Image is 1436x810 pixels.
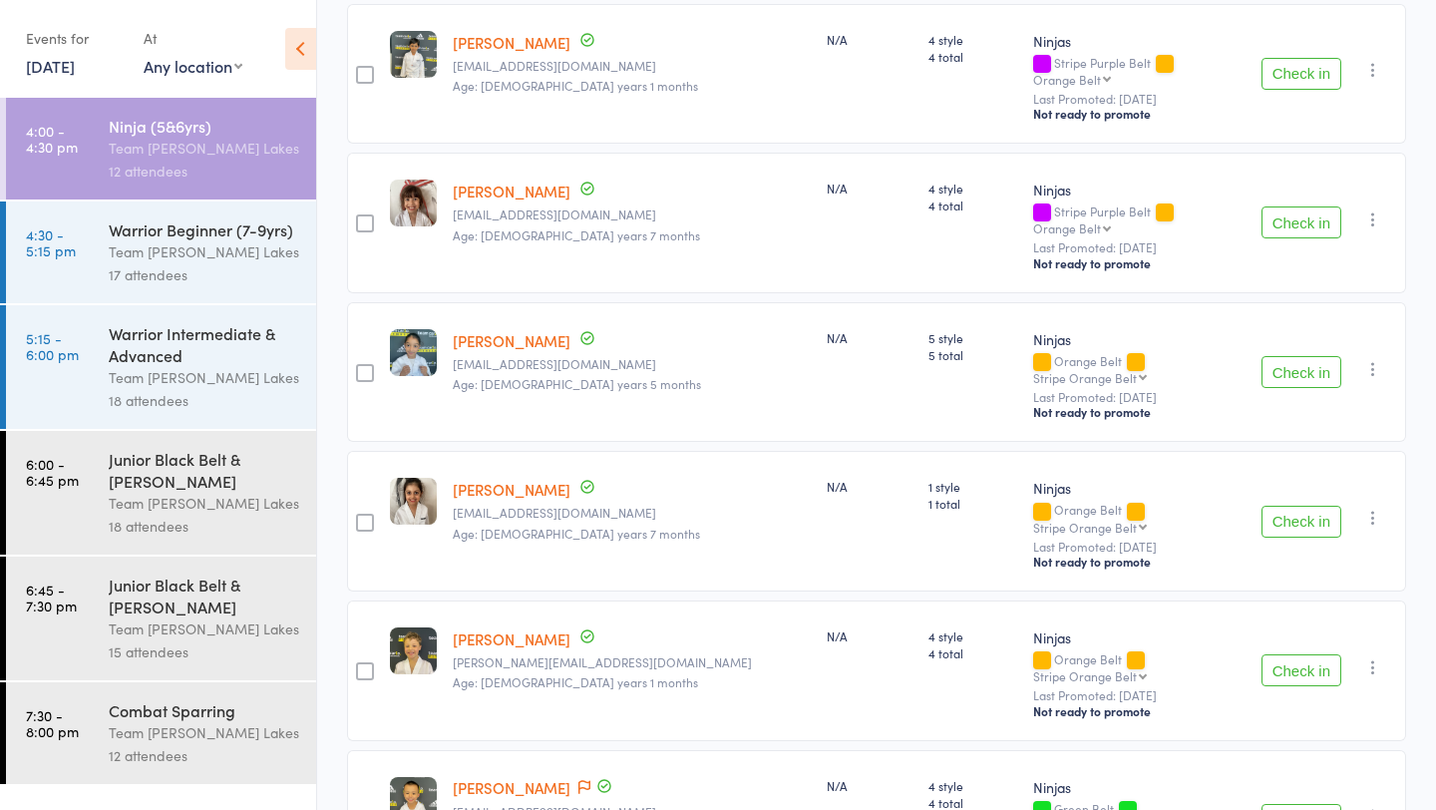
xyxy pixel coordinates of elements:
[26,55,75,77] a: [DATE]
[1033,204,1246,234] div: Stripe Purple Belt
[109,240,299,263] div: Team [PERSON_NAME] Lakes
[1033,56,1246,86] div: Stripe Purple Belt
[453,525,700,542] span: Age: [DEMOGRAPHIC_DATA] years 7 months
[109,218,299,240] div: Warrior Beginner (7-9yrs)
[1033,521,1137,534] div: Stripe Orange Belt
[1033,627,1246,647] div: Ninjas
[1033,390,1246,404] small: Last Promoted: [DATE]
[1261,356,1341,388] button: Check in
[453,357,811,371] small: hanz8@live.com.au
[109,322,299,366] div: Warrior Intermediate & Advanced
[109,492,299,515] div: Team [PERSON_NAME] Lakes
[1033,554,1246,570] div: Not ready to promote
[453,506,811,520] small: amritk92@hotmail.com
[928,31,1017,48] span: 4 style
[109,137,299,160] div: Team [PERSON_NAME] Lakes
[453,479,570,500] a: [PERSON_NAME]
[1033,404,1246,420] div: Not ready to promote
[928,495,1017,512] span: 1 total
[1261,654,1341,686] button: Check in
[928,346,1017,363] span: 5 total
[1261,58,1341,90] button: Check in
[928,48,1017,65] span: 4 total
[6,98,316,200] a: 4:00 -4:30 pmNinja (5&6yrs)Team [PERSON_NAME] Lakes12 attendees
[1033,329,1246,349] div: Ninjas
[928,777,1017,794] span: 4 style
[26,330,79,362] time: 5:15 - 6:00 pm
[453,77,698,94] span: Age: [DEMOGRAPHIC_DATA] years 1 months
[6,682,316,784] a: 7:30 -8:00 pmCombat SparringTeam [PERSON_NAME] Lakes12 attendees
[453,59,811,73] small: bagewadivi@gmail.com
[928,197,1017,213] span: 4 total
[453,207,811,221] small: helenadoeshair@gmail.com
[1261,506,1341,538] button: Check in
[6,557,316,680] a: 6:45 -7:30 pmJunior Black Belt & [PERSON_NAME]Team [PERSON_NAME] Lakes15 attendees
[453,777,570,798] a: [PERSON_NAME]
[109,448,299,492] div: Junior Black Belt & [PERSON_NAME]
[1033,221,1101,234] div: Orange Belt
[1033,255,1246,271] div: Not ready to promote
[928,180,1017,197] span: 4 style
[453,226,700,243] span: Age: [DEMOGRAPHIC_DATA] years 7 months
[453,330,570,351] a: [PERSON_NAME]
[1033,92,1246,106] small: Last Promoted: [DATE]
[6,431,316,555] a: 6:00 -6:45 pmJunior Black Belt & [PERSON_NAME]Team [PERSON_NAME] Lakes18 attendees
[928,478,1017,495] span: 1 style
[109,699,299,721] div: Combat Sparring
[109,160,299,183] div: 12 attendees
[109,574,299,617] div: Junior Black Belt & [PERSON_NAME]
[1033,240,1246,254] small: Last Promoted: [DATE]
[453,655,811,669] small: amanda.hughes888@gmail.com
[827,180,912,197] div: N/A
[453,375,701,392] span: Age: [DEMOGRAPHIC_DATA] years 5 months
[1033,703,1246,719] div: Not ready to promote
[827,627,912,644] div: N/A
[109,366,299,389] div: Team [PERSON_NAME] Lakes
[827,478,912,495] div: N/A
[109,640,299,663] div: 15 attendees
[1033,106,1246,122] div: Not ready to promote
[453,628,570,649] a: [PERSON_NAME]
[109,263,299,286] div: 17 attendees
[144,22,242,55] div: At
[1261,206,1341,238] button: Check in
[1033,73,1101,86] div: Orange Belt
[928,329,1017,346] span: 5 style
[1033,652,1246,682] div: Orange Belt
[109,744,299,767] div: 12 attendees
[109,515,299,538] div: 18 attendees
[453,673,698,690] span: Age: [DEMOGRAPHIC_DATA] years 1 months
[390,180,437,226] img: image1741670110.png
[109,389,299,412] div: 18 attendees
[1033,180,1246,200] div: Ninjas
[390,478,437,525] img: image1741670083.png
[827,329,912,346] div: N/A
[26,707,79,739] time: 7:30 - 8:00 pm
[1033,503,1246,533] div: Orange Belt
[827,31,912,48] div: N/A
[928,627,1017,644] span: 4 style
[26,456,79,488] time: 6:00 - 6:45 pm
[109,721,299,744] div: Team [PERSON_NAME] Lakes
[6,305,316,429] a: 5:15 -6:00 pmWarrior Intermediate & AdvancedTeam [PERSON_NAME] Lakes18 attendees
[390,31,437,78] img: image1742879918.png
[26,22,124,55] div: Events for
[1033,540,1246,554] small: Last Promoted: [DATE]
[26,226,76,258] time: 4:30 - 5:15 pm
[1033,478,1246,498] div: Ninjas
[453,32,570,53] a: [PERSON_NAME]
[928,644,1017,661] span: 4 total
[1033,354,1246,384] div: Orange Belt
[390,627,437,674] img: image1729228695.png
[109,115,299,137] div: Ninja (5&6yrs)
[1033,688,1246,702] small: Last Promoted: [DATE]
[144,55,242,77] div: Any location
[109,617,299,640] div: Team [PERSON_NAME] Lakes
[1033,777,1246,797] div: Ninjas
[6,202,316,303] a: 4:30 -5:15 pmWarrior Beginner (7-9yrs)Team [PERSON_NAME] Lakes17 attendees
[26,582,77,613] time: 6:45 - 7:30 pm
[1033,31,1246,51] div: Ninjas
[1033,669,1137,682] div: Stripe Orange Belt
[390,329,437,376] img: image1723702093.png
[827,777,912,794] div: N/A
